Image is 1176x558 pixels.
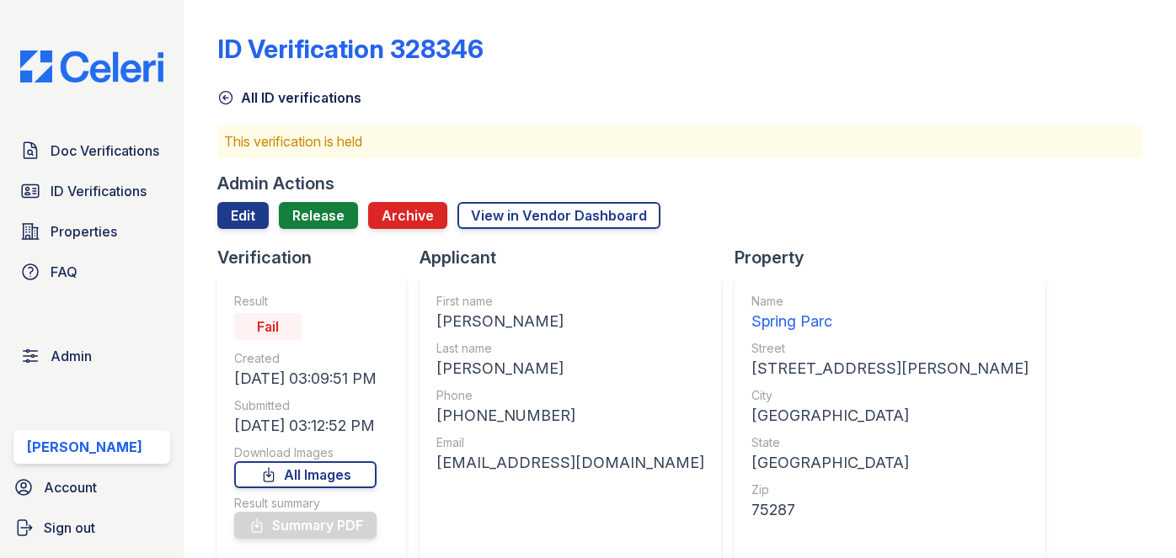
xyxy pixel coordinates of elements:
[234,350,377,367] div: Created
[217,34,484,64] div: ID Verification 328346
[751,481,1029,498] div: Zip
[44,518,95,538] span: Sign out
[44,477,97,497] span: Account
[436,434,704,451] div: Email
[751,293,1029,333] a: Name Spring Parc
[751,310,1029,333] div: Spring Parc
[13,215,170,248] a: Properties
[751,434,1029,451] div: State
[7,50,177,82] img: CE_Logo_Blue-a8612792a0a2168367f1c8372b55b34899dd931a85d93a1a3d3e32e68fde9ad4.png
[51,181,147,201] span: ID Verifications
[436,340,704,357] div: Last name
[436,387,704,404] div: Phone
[27,437,142,457] div: [PERSON_NAME]
[234,293,377,310] div: Result
[751,293,1029,310] div: Name
[751,498,1029,522] div: 75287
[436,451,704,475] div: [EMAIL_ADDRESS][DOMAIN_NAME]
[51,346,92,366] span: Admin
[751,340,1029,357] div: Street
[234,414,377,438] div: [DATE] 03:12:52 PM
[13,339,170,373] a: Admin
[436,293,704,310] div: First name
[436,310,704,333] div: [PERSON_NAME]
[234,313,302,340] div: Fail
[368,202,447,229] button: Archive
[234,495,377,512] div: Result summary
[217,202,269,229] a: Edit
[751,387,1029,404] div: City
[13,255,170,289] a: FAQ
[735,246,1059,269] div: Property
[13,134,170,167] a: Doc Verifications
[457,202,660,229] a: View in Vendor Dashboard
[51,141,159,161] span: Doc Verifications
[7,511,177,545] a: Sign out
[13,174,170,208] a: ID Verifications
[436,357,704,380] div: [PERSON_NAME]
[217,172,334,195] div: Admin Actions
[217,246,420,269] div: Verification
[217,88,361,108] a: All ID verifications
[51,262,78,282] span: FAQ
[279,202,358,229] a: Release
[234,444,377,461] div: Download Images
[420,246,735,269] div: Applicant
[7,470,177,504] a: Account
[51,221,117,242] span: Properties
[751,357,1029,380] div: [STREET_ADDRESS][PERSON_NAME]
[751,404,1029,428] div: [GEOGRAPHIC_DATA]
[234,397,377,414] div: Submitted
[436,404,704,428] div: [PHONE_NUMBER]
[234,461,377,488] a: All Images
[751,451,1029,475] div: [GEOGRAPHIC_DATA]
[234,367,377,391] div: [DATE] 03:09:51 PM
[224,131,1136,151] p: This verification is held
